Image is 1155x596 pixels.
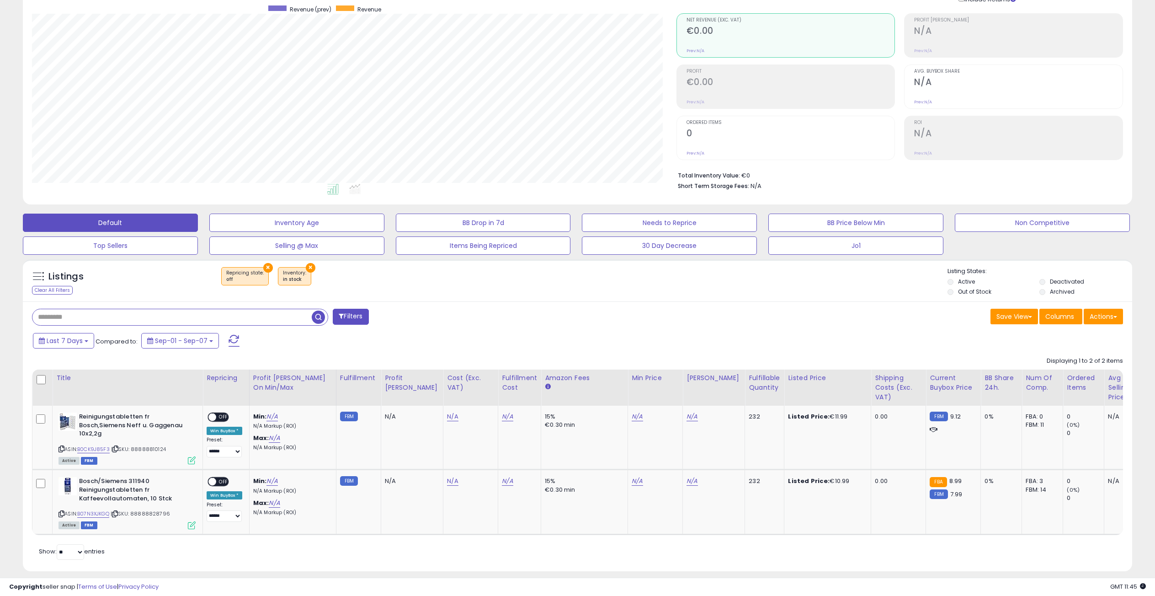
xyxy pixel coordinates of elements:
[249,370,336,406] th: The percentage added to the cost of goods (COGS) that forms the calculator for Min & Max prices.
[949,477,962,485] span: 8.99
[678,182,749,190] b: Short Term Storage Fees:
[207,502,242,522] div: Preset:
[77,446,110,453] a: B0CK9J85F3
[385,413,436,421] div: N/A
[1050,278,1084,285] label: Deactivated
[59,477,196,528] div: ASIN:
[216,478,231,486] span: OFF
[875,373,922,402] div: Shipping Costs (Exc. VAT)
[914,18,1123,23] span: Profit [PERSON_NAME]
[155,336,208,345] span: Sep-01 - Sep-07
[687,373,741,383] div: [PERSON_NAME]
[340,476,358,486] small: FBM
[632,373,679,383] div: Min Price
[447,477,458,486] a: N/A
[768,236,943,255] button: Jo1
[209,214,384,232] button: Inventory Age
[788,477,864,485] div: €10.99
[141,333,219,349] button: Sep-01 - Sep-07
[207,373,245,383] div: Repricing
[914,48,932,54] small: Prev: N/A
[914,99,932,105] small: Prev: N/A
[269,434,280,443] a: N/A
[545,413,621,421] div: 15%
[290,5,331,13] span: Revenue (prev)
[207,491,242,499] div: Win BuyBox *
[1067,429,1104,437] div: 0
[750,182,761,190] span: N/A
[687,48,704,54] small: Prev: N/A
[678,169,1116,180] li: €0
[914,26,1123,38] h2: N/A
[59,413,77,431] img: 41s51tahGPL._SL40_.jpg
[687,77,895,89] h2: €0.00
[269,499,280,508] a: N/A
[545,383,550,391] small: Amazon Fees.
[678,172,740,179] b: Total Inventory Value:
[340,373,377,383] div: Fulfillment
[985,373,1018,392] div: BB Share 24h.
[930,489,947,499] small: FBM
[9,582,43,591] strong: Copyright
[875,477,919,485] div: 0.00
[749,373,780,392] div: Fulfillable Quantity
[788,477,830,485] b: Listed Price:
[23,214,198,232] button: Default
[306,263,315,273] button: ×
[56,373,199,383] div: Title
[253,510,329,516] p: N/A Markup (ROI)
[333,309,368,325] button: Filters
[788,412,830,421] b: Listed Price:
[207,427,242,435] div: Win BuyBox *
[79,477,190,505] b: Bosch/Siemens 311940 Reinigungstabletten fr Kaffeevollautomaten, 10 Stck
[357,5,381,13] span: Revenue
[253,434,269,442] b: Max:
[1108,477,1138,485] div: N/A
[985,477,1015,485] div: 0%
[385,477,436,485] div: N/A
[687,69,895,74] span: Profit
[687,477,697,486] a: N/A
[788,413,864,421] div: €11.99
[207,437,242,457] div: Preset:
[253,445,329,451] p: N/A Markup (ROI)
[385,373,439,392] div: Profit [PERSON_NAME]
[1108,413,1138,421] div: N/A
[687,128,895,140] h2: 0
[990,309,1038,324] button: Save View
[266,477,277,486] a: N/A
[447,412,458,421] a: N/A
[1026,413,1056,421] div: FBA: 0
[1026,477,1056,485] div: FBA: 3
[253,373,332,392] div: Profit [PERSON_NAME] on Min/Max
[59,477,77,495] img: 41QO8NiED2S._SL40_.jpg
[947,267,1132,276] p: Listing States:
[1110,582,1146,591] span: 2025-09-15 11:45 GMT
[396,236,571,255] button: Items Being Repriced
[1067,373,1100,392] div: Ordered Items
[447,373,494,392] div: Cost (Exc. VAT)
[632,477,643,486] a: N/A
[253,412,267,421] b: Min:
[1026,373,1059,392] div: Num of Comp.
[1045,312,1074,321] span: Columns
[687,26,895,38] h2: €0.00
[1067,421,1080,429] small: (0%)
[930,477,947,487] small: FBA
[396,214,571,232] button: BB Drop in 7d
[1026,421,1056,429] div: FBM: 11
[23,236,198,255] button: Top Sellers
[111,446,166,453] span: | SKU: 88888810124
[263,263,273,273] button: ×
[632,412,643,421] a: N/A
[955,214,1130,232] button: Non Competitive
[502,373,537,392] div: Fulfillment Cost
[958,278,975,285] label: Active
[687,18,895,23] span: Net Revenue (Exc. VAT)
[78,582,117,591] a: Terms of Use
[914,120,1123,125] span: ROI
[283,269,306,283] span: Inventory :
[502,412,513,421] a: N/A
[96,337,138,346] span: Compared to:
[545,421,621,429] div: €0.30 min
